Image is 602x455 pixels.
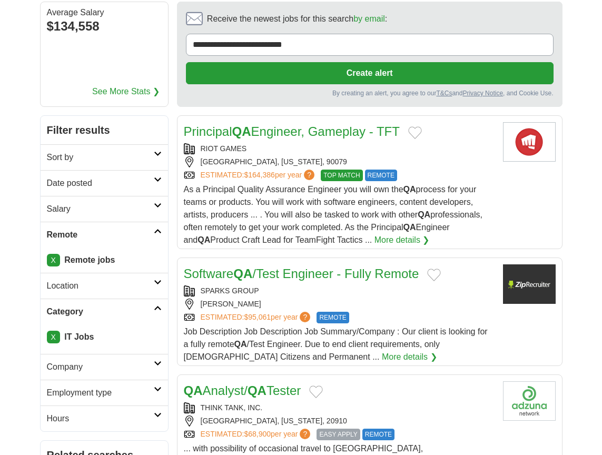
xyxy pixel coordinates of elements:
[47,151,154,164] h2: Sort by
[41,354,168,380] a: Company
[244,313,271,321] span: $95,061
[207,13,387,25] span: Receive the newest jobs for this search :
[184,156,495,167] div: [GEOGRAPHIC_DATA], [US_STATE], 90079
[41,273,168,299] a: Location
[64,332,94,341] strong: IT Jobs
[184,185,482,244] span: As a Principal Quality Assurance Engineer you will own the process for your teams or products. Yo...
[462,90,503,97] a: Privacy Notice
[353,14,385,23] a: by email
[41,405,168,431] a: Hours
[47,229,154,241] h2: Remote
[47,412,154,425] h2: Hours
[41,222,168,248] a: Remote
[184,285,495,296] div: SPARKS GROUP
[418,210,430,219] strong: QA
[244,430,271,438] span: $68,900
[408,126,422,139] button: Add to favorite jobs
[184,299,495,310] div: [PERSON_NAME]
[317,312,349,323] span: REMOTE
[403,223,416,232] strong: QA
[309,385,323,398] button: Add to favorite jobs
[47,8,162,17] div: Average Salary
[201,144,247,153] a: RIOT GAMES
[47,17,162,36] div: $134,558
[41,144,168,170] a: Sort by
[47,177,154,190] h2: Date posted
[41,116,168,144] h2: Filter results
[184,383,301,398] a: QAAnalyst/QATester
[300,429,310,439] span: ?
[47,331,60,343] a: X
[427,269,441,281] button: Add to favorite jobs
[304,170,314,180] span: ?
[41,299,168,324] a: Category
[317,429,360,440] span: EASY APPLY
[201,429,313,440] a: ESTIMATED:$68,900per year?
[47,387,154,399] h2: Employment type
[503,264,556,304] img: Company logo
[201,312,313,323] a: ESTIMATED:$95,061per year?
[321,170,362,181] span: TOP MATCH
[47,305,154,318] h2: Category
[233,266,252,281] strong: QA
[403,185,416,194] strong: QA
[184,124,400,139] a: PrincipalQAEngineer, Gameplay - TFT
[47,280,154,292] h2: Location
[184,416,495,427] div: [GEOGRAPHIC_DATA], [US_STATE], 20910
[503,381,556,421] img: Company logo
[244,171,274,179] span: $164,386
[201,170,317,181] a: ESTIMATED:$164,386per year?
[232,124,251,139] strong: QA
[184,383,203,398] strong: QA
[184,402,495,413] div: THINK TANK, INC.
[198,235,210,244] strong: QA
[41,196,168,222] a: Salary
[47,361,154,373] h2: Company
[186,62,554,84] button: Create alert
[248,383,267,398] strong: QA
[382,351,437,363] a: More details ❯
[41,170,168,196] a: Date posted
[92,85,160,98] a: See More Stats ❯
[47,203,154,215] h2: Salary
[300,312,310,322] span: ?
[503,122,556,162] img: Riot Games logo
[41,380,168,405] a: Employment type
[362,429,394,440] span: REMOTE
[47,254,60,266] a: X
[374,234,430,246] a: More details ❯
[64,255,115,264] strong: Remote jobs
[184,266,419,281] a: SoftwareQA/Test Engineer - Fully Remote
[184,327,488,361] span: Job Description Job Description Job Summary/Company : Our client is looking for a fully remote /T...
[436,90,452,97] a: T&Cs
[186,88,554,98] div: By creating an alert, you agree to our and , and Cookie Use.
[234,340,247,349] strong: QA
[365,170,397,181] span: REMOTE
